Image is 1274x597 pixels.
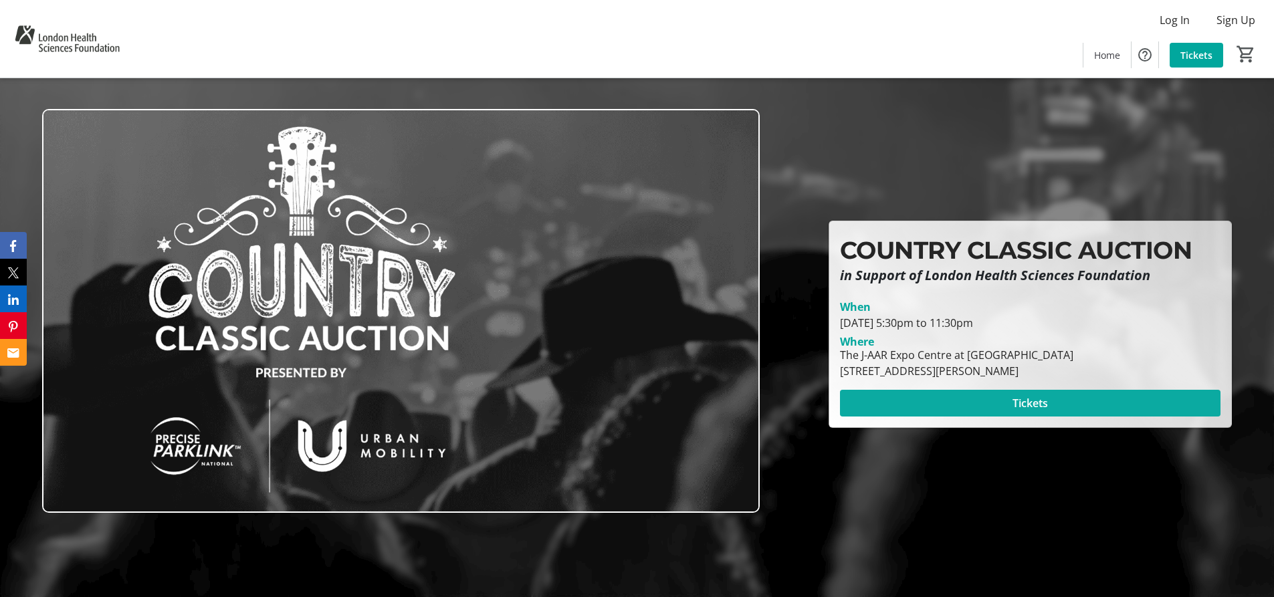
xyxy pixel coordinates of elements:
span: Tickets [1180,48,1212,62]
button: Cart [1234,42,1258,66]
span: Log In [1160,12,1190,28]
span: Sign Up [1216,12,1255,28]
em: in Support of London Health Sciences Foundation [840,266,1150,284]
div: When [840,299,871,315]
img: Campaign CTA Media Photo [42,109,760,513]
div: Where [840,336,874,347]
a: Home [1083,43,1131,68]
img: London Health Sciences Foundation's Logo [8,5,126,72]
span: Home [1094,48,1120,62]
button: Help [1132,41,1158,68]
button: Sign Up [1206,9,1266,31]
div: [DATE] 5:30pm to 11:30pm [840,315,1220,331]
div: [STREET_ADDRESS][PERSON_NAME] [840,363,1073,379]
span: Tickets [1013,395,1048,411]
a: Tickets [1170,43,1223,68]
button: Log In [1149,9,1200,31]
p: COUNTRY CLASSIC AUCTION [840,232,1220,268]
div: The J-AAR Expo Centre at [GEOGRAPHIC_DATA] [840,347,1073,363]
button: Tickets [840,390,1220,416]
